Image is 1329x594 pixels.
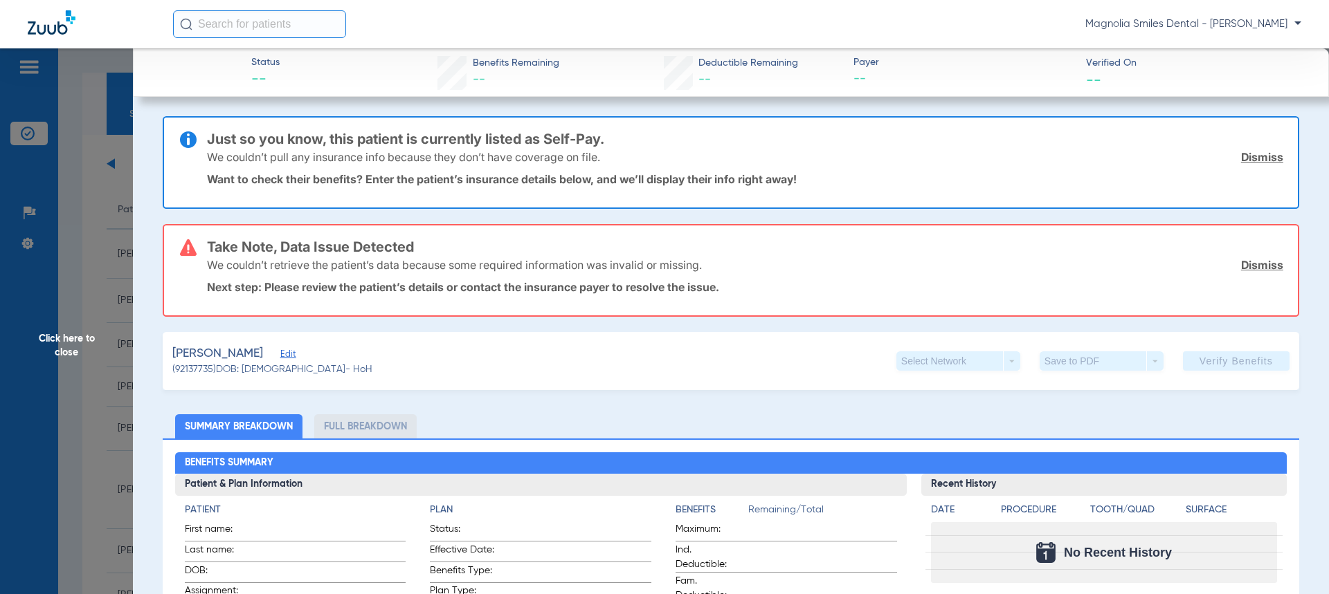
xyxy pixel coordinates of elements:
[1001,503,1085,517] h4: Procedure
[430,522,498,541] span: Status:
[185,564,253,582] span: DOB:
[1086,56,1307,71] span: Verified On
[921,474,1287,496] h3: Recent History
[207,150,600,164] p: We couldn’t pull any insurance info because they don’t have coverage on file.
[1086,72,1101,86] span: --
[1036,542,1056,563] img: Calendar
[1085,17,1301,31] span: Magnolia Smiles Dental - [PERSON_NAME]
[676,503,748,517] h4: Benefits
[172,362,372,377] span: (92137735) DOB: [DEMOGRAPHIC_DATA] - HoH
[1090,503,1182,517] h4: Tooth/Quad
[180,18,192,30] img: Search Icon
[853,55,1074,70] span: Payer
[1090,503,1182,522] app-breakdown-title: Tooth/Quad
[931,503,989,522] app-breakdown-title: Date
[1186,503,1277,517] h4: Surface
[175,452,1287,474] h2: Benefits Summary
[698,56,798,71] span: Deductible Remaining
[473,56,559,71] span: Benefits Remaining
[185,503,406,517] h4: Patient
[931,503,989,517] h4: Date
[175,414,302,438] li: Summary Breakdown
[175,474,907,496] h3: Patient & Plan Information
[314,414,417,438] li: Full Breakdown
[1001,503,1085,522] app-breakdown-title: Procedure
[251,55,280,70] span: Status
[676,543,743,572] span: Ind. Deductible:
[180,239,197,256] img: error-icon
[430,564,498,582] span: Benefits Type:
[748,503,897,522] span: Remaining/Total
[207,280,1283,294] p: Next step: Please review the patient’s details or contact the insurance payer to resolve the issue.
[676,522,743,541] span: Maximum:
[180,131,197,148] img: info-icon
[698,73,711,86] span: --
[853,71,1074,88] span: --
[1241,258,1283,272] a: Dismiss
[185,543,253,561] span: Last name:
[185,522,253,541] span: First name:
[28,10,75,35] img: Zuub Logo
[473,73,485,86] span: --
[251,71,280,90] span: --
[207,240,1283,254] h3: Take Note, Data Issue Detected
[430,503,651,517] h4: Plan
[207,258,702,272] p: We couldn’t retrieve the patient’s data because some required information was invalid or missing.
[1260,528,1329,594] iframe: Chat Widget
[173,10,346,38] input: Search for patients
[172,345,263,362] span: [PERSON_NAME]
[676,503,748,522] app-breakdown-title: Benefits
[1241,150,1283,164] a: Dismiss
[430,543,498,561] span: Effective Date:
[207,132,1283,146] h3: Just so you know, this patient is currently listed as Self-Pay.
[1064,546,1172,559] span: No Recent History
[280,349,293,362] span: Edit
[207,172,1283,186] p: Want to check their benefits? Enter the patient’s insurance details below, and we’ll display thei...
[1186,503,1277,522] app-breakdown-title: Surface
